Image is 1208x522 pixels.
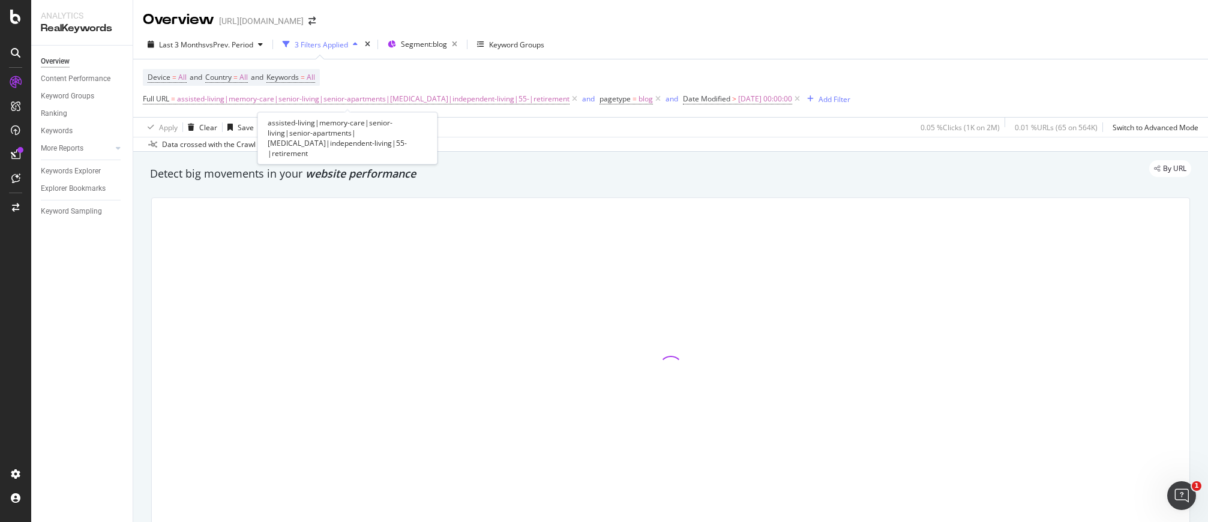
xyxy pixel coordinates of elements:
[177,91,569,107] span: assisted-living|memory-care|senior-living|senior-apartments|[MEDICAL_DATA]|independent-living|55-...
[683,94,730,104] span: Date Modified
[307,69,315,86] span: All
[266,72,299,82] span: Keywords
[308,17,316,25] div: arrow-right-arrow-left
[219,15,304,27] div: [URL][DOMAIN_NAME]
[41,55,70,68] div: Overview
[238,122,254,133] div: Save
[666,93,678,104] button: and
[278,35,362,54] button: 3 Filters Applied
[41,55,124,68] a: Overview
[41,165,124,178] a: Keywords Explorer
[383,35,462,54] button: Segment:blog
[921,122,1000,133] div: 0.05 % Clicks ( 1K on 2M )
[143,35,268,54] button: Last 3 MonthsvsPrev. Period
[41,107,67,120] div: Ranking
[41,182,124,195] a: Explorer Bookmarks
[732,94,736,104] span: >
[190,72,202,82] span: and
[171,94,175,104] span: =
[41,22,123,35] div: RealKeywords
[199,122,217,133] div: Clear
[802,92,850,106] button: Add Filter
[162,139,256,150] div: Data crossed with the Crawl
[41,205,102,218] div: Keyword Sampling
[172,72,176,82] span: =
[41,107,124,120] a: Ranking
[295,40,348,50] div: 3 Filters Applied
[738,91,792,107] span: [DATE] 00:00:00
[41,90,94,103] div: Keyword Groups
[819,94,850,104] div: Add Filter
[183,118,217,137] button: Clear
[1015,122,1098,133] div: 0.01 % URLs ( 65 on 564K )
[1163,165,1186,172] span: By URL
[41,142,83,155] div: More Reports
[582,94,595,104] div: and
[143,94,169,104] span: Full URL
[41,165,101,178] div: Keywords Explorer
[1113,122,1198,133] div: Switch to Advanced Mode
[1108,118,1198,137] button: Switch to Advanced Mode
[205,72,232,82] span: Country
[159,122,178,133] div: Apply
[148,72,170,82] span: Device
[41,142,112,155] a: More Reports
[41,125,124,137] a: Keywords
[256,137,298,152] button: [DATE]
[143,10,214,30] div: Overview
[143,118,178,137] button: Apply
[666,94,678,104] div: and
[206,40,253,50] span: vs Prev. Period
[639,91,653,107] span: blog
[41,205,124,218] a: Keyword Sampling
[233,72,238,82] span: =
[41,125,73,137] div: Keywords
[223,118,254,137] button: Save
[41,182,106,195] div: Explorer Bookmarks
[489,40,544,50] div: Keyword Groups
[239,69,248,86] span: All
[41,10,123,22] div: Analytics
[599,94,631,104] span: pagetype
[41,73,124,85] a: Content Performance
[1167,481,1196,510] iframe: Intercom live chat
[159,40,206,50] span: Last 3 Months
[633,94,637,104] span: =
[401,39,447,49] span: Segment: blog
[1149,160,1191,177] div: legacy label
[41,73,110,85] div: Content Performance
[257,112,437,164] div: assisted-living|memory-care|senior-living|senior-apartments|[MEDICAL_DATA]|independent-living|55-...
[472,35,549,54] button: Keyword Groups
[582,93,595,104] button: and
[178,69,187,86] span: All
[362,38,373,50] div: times
[301,72,305,82] span: =
[1192,481,1201,491] span: 1
[251,72,263,82] span: and
[41,90,124,103] a: Keyword Groups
